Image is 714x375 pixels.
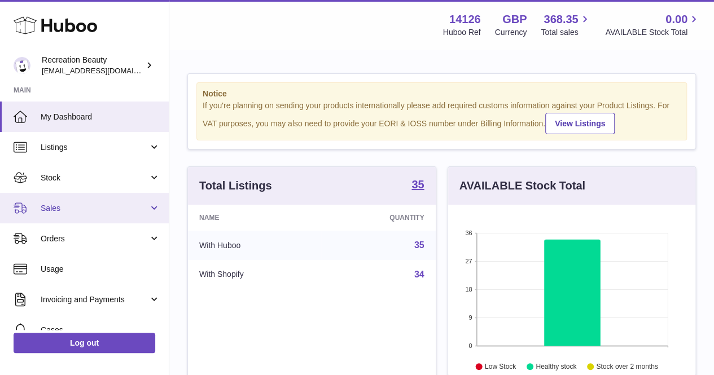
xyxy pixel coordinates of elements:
[188,260,321,289] td: With Shopify
[449,12,481,27] strong: 14126
[495,27,527,38] div: Currency
[468,314,472,321] text: 9
[41,142,148,153] span: Listings
[465,258,472,264] text: 27
[665,12,687,27] span: 0.00
[465,286,472,293] text: 18
[199,178,272,193] h3: Total Listings
[605,12,700,38] a: 0.00 AVAILABLE Stock Total
[465,230,472,236] text: 36
[188,205,321,231] th: Name
[41,203,148,214] span: Sales
[321,205,435,231] th: Quantity
[14,333,155,353] a: Log out
[203,100,681,134] div: If you're planning on sending your products internationally please add required customs informati...
[414,270,424,279] a: 34
[605,27,700,38] span: AVAILABLE Stock Total
[443,27,481,38] div: Huboo Ref
[536,363,577,370] text: Healthy stock
[596,363,658,370] text: Stock over 2 months
[541,27,591,38] span: Total sales
[42,66,166,75] span: [EMAIL_ADDRESS][DOMAIN_NAME]
[42,55,143,76] div: Recreation Beauty
[14,57,30,74] img: production@recreationbeauty.com
[459,178,585,193] h3: AVAILABLE Stock Total
[203,89,681,99] strong: Notice
[411,179,424,190] strong: 35
[41,112,160,122] span: My Dashboard
[41,233,148,244] span: Orders
[544,12,578,27] span: 368.35
[414,240,424,250] a: 35
[545,113,615,134] a: View Listings
[188,231,321,260] td: With Huboo
[41,264,160,275] span: Usage
[41,294,148,305] span: Invoicing and Payments
[468,342,472,349] text: 0
[411,179,424,192] a: 35
[502,12,527,27] strong: GBP
[41,325,160,336] span: Cases
[484,363,516,370] text: Low Stock
[41,173,148,183] span: Stock
[541,12,591,38] a: 368.35 Total sales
